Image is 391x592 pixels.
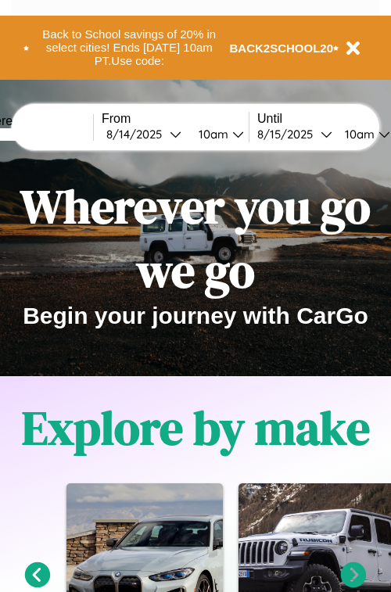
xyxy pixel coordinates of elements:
button: Back to School savings of 20% in select cities! Ends [DATE] 10am PT.Use code: [29,23,230,72]
button: 8/14/2025 [102,126,186,142]
div: 8 / 14 / 2025 [106,127,170,142]
b: BACK2SCHOOL20 [230,41,334,55]
div: 8 / 15 / 2025 [257,127,321,142]
button: 10am [186,126,249,142]
label: From [102,112,249,126]
div: 10am [191,127,232,142]
div: 10am [337,127,378,142]
h1: Explore by make [22,396,370,460]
